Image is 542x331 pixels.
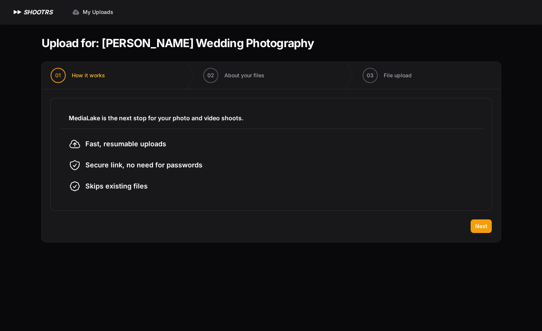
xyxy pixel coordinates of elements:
[83,8,113,16] span: My Uploads
[85,160,202,170] span: Secure link, no need for passwords
[85,181,148,192] span: Skips existing files
[475,222,487,230] span: Next
[55,72,61,79] span: 01
[68,5,118,19] a: My Uploads
[367,72,374,79] span: 03
[224,72,264,79] span: About your files
[42,62,114,89] button: 01 How it works
[12,8,53,17] a: SHOOTRS SHOOTRS
[207,72,214,79] span: 02
[85,139,166,149] span: Fast, resumable uploads
[42,36,314,50] h1: Upload for: [PERSON_NAME] Wedding Photography
[69,113,474,123] h3: MediaLake is the next stop for your photo and video shoots.
[354,62,421,89] button: 03 File upload
[12,8,23,17] img: SHOOTRS
[194,62,273,89] button: 02 About your files
[72,72,105,79] span: How it works
[471,219,492,233] button: Next
[384,72,412,79] span: File upload
[23,8,53,17] h1: SHOOTRS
